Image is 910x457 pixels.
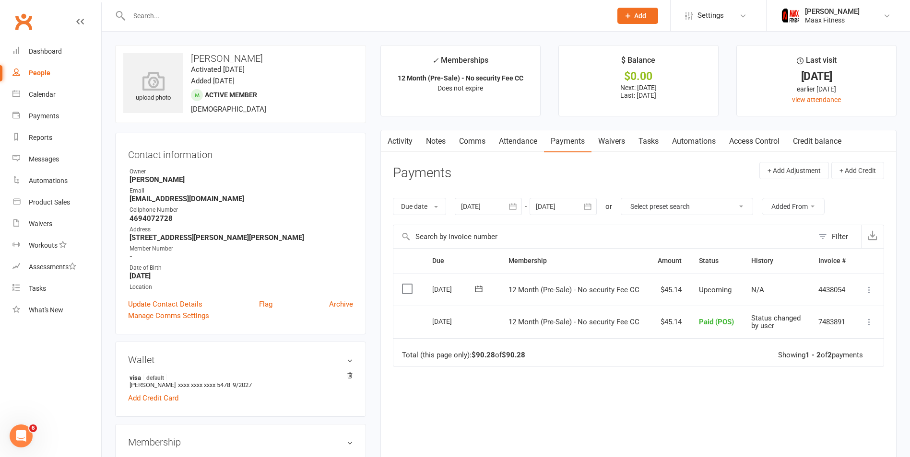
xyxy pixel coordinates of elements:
th: Status [690,249,743,273]
p: Next: [DATE] Last: [DATE] [567,84,709,99]
td: $45.14 [649,306,690,338]
span: 12 Month (Pre-Sale) - No security Fee CC [508,318,639,326]
a: Tasks [632,130,665,152]
strong: $90.28 [472,351,495,359]
div: Workouts [29,241,58,249]
span: Status changed by user [751,314,801,331]
a: Payments [544,130,591,152]
div: upload photo [123,71,183,103]
span: xxxx xxxx xxxx 5478 [178,381,230,388]
div: Total (this page only): of [402,351,525,359]
a: Dashboard [12,41,101,62]
strong: 4694072728 [130,214,353,223]
th: History [743,249,810,273]
strong: [PERSON_NAME] [130,175,353,184]
a: Automations [665,130,722,152]
div: People [29,69,50,77]
span: Add [634,12,646,20]
span: Upcoming [699,286,732,294]
div: earlier [DATE] [745,84,887,94]
strong: $90.28 [502,351,525,359]
i: ✓ [432,56,438,65]
td: 4438054 [810,274,854,306]
a: Calendar [12,84,101,105]
span: 6 [29,424,37,432]
input: Search by invoice number [393,225,814,248]
button: + Add Credit [831,162,884,179]
a: Manage Comms Settings [128,310,209,321]
div: [PERSON_NAME] [805,7,860,16]
button: + Add Adjustment [759,162,829,179]
div: Product Sales [29,198,70,206]
a: Reports [12,127,101,149]
div: Member Number [130,244,353,253]
th: Amount [649,249,690,273]
div: or [605,201,612,212]
span: N/A [751,286,764,294]
div: Tasks [29,285,46,292]
a: Clubworx [12,10,35,34]
div: [DATE] [432,282,476,297]
div: Messages [29,155,59,163]
time: Added [DATE] [191,77,235,85]
h3: [PERSON_NAME] [123,53,358,64]
a: Automations [12,170,101,192]
a: Waivers [591,130,632,152]
span: 9/2027 [233,381,252,388]
div: Owner [130,167,353,176]
strong: 12 Month (Pre-Sale) - No security Fee CC [398,74,523,82]
h3: Payments [393,166,451,181]
h3: Wallet [128,354,353,365]
div: Date of Birth [130,263,353,273]
a: Workouts [12,235,101,256]
a: Messages [12,149,101,170]
li: [PERSON_NAME] [128,372,353,390]
div: Waivers [29,220,52,228]
div: $ Balance [621,54,655,71]
td: 7483891 [810,306,854,338]
strong: 1 - 2 [805,351,821,359]
a: Notes [419,130,452,152]
th: Invoice # [810,249,854,273]
strong: [DATE] [130,272,353,280]
button: Filter [814,225,861,248]
span: default [143,374,167,381]
input: Search... [126,9,605,23]
a: People [12,62,101,84]
div: Location [130,283,353,292]
div: Automations [29,177,68,184]
span: 12 Month (Pre-Sale) - No security Fee CC [508,286,639,294]
a: Payments [12,105,101,127]
a: Update Contact Details [128,298,202,310]
a: Tasks [12,278,101,299]
a: What's New [12,299,101,321]
div: Assessments [29,263,76,271]
button: Due date [393,198,446,215]
div: [DATE] [745,71,887,81]
span: Settings [697,5,724,26]
div: What's New [29,306,63,314]
a: view attendance [792,96,841,103]
a: Credit balance [786,130,848,152]
div: Memberships [432,54,488,72]
a: Product Sales [12,192,101,213]
div: Email [130,186,353,195]
div: Showing of payments [778,351,863,359]
a: Activity [381,130,419,152]
div: Calendar [29,91,56,98]
span: Active member [205,91,257,99]
a: Comms [452,130,492,152]
th: Due [424,249,500,273]
strong: visa [130,374,348,381]
a: Attendance [492,130,544,152]
div: $0.00 [567,71,709,81]
div: Dashboard [29,47,62,55]
a: Archive [329,298,353,310]
time: Activated [DATE] [191,65,245,74]
span: [DEMOGRAPHIC_DATA] [191,105,266,114]
img: thumb_image1759205071.png [781,6,800,25]
th: Membership [500,249,649,273]
div: Last visit [797,54,837,71]
span: Paid (POS) [699,318,734,326]
strong: 2 [827,351,832,359]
